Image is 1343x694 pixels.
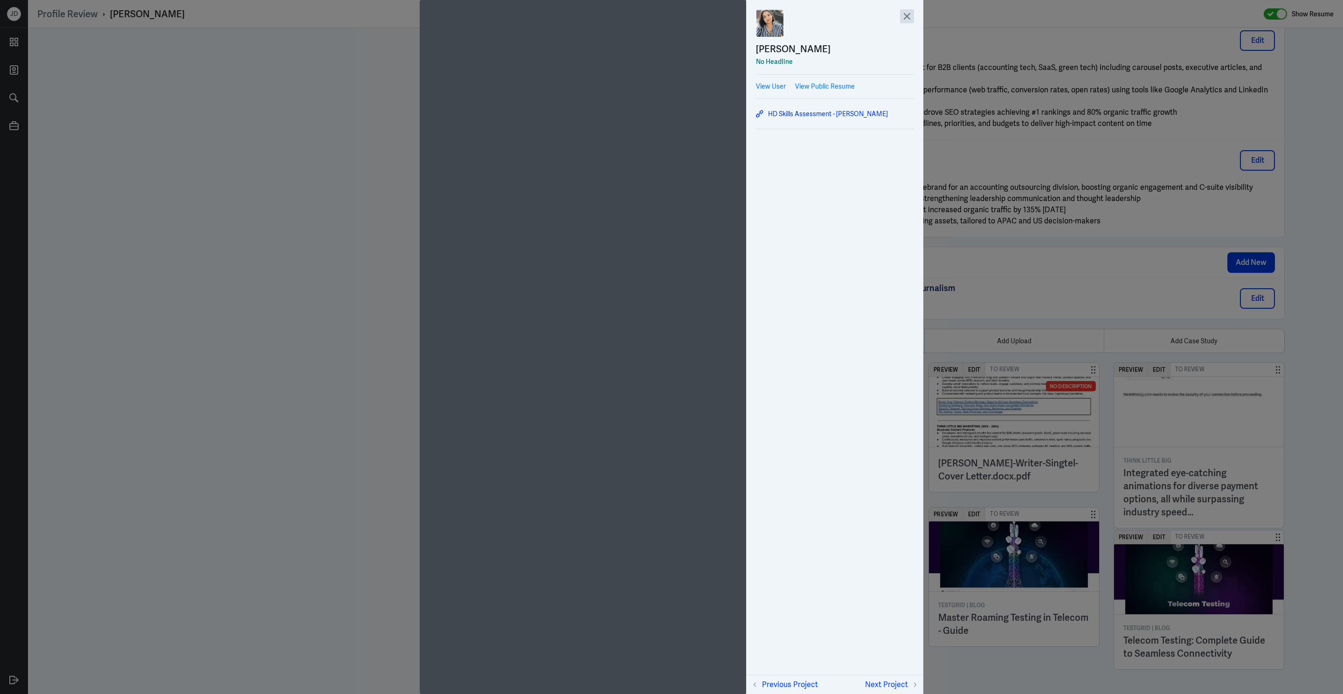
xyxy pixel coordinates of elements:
[750,679,818,690] button: Previous Project
[756,82,786,91] a: View User
[756,108,914,119] a: HD Skills Assessment - [PERSON_NAME]
[865,679,920,690] button: Next Project
[756,9,784,37] img: Asavari Sharma
[756,42,914,56] a: [PERSON_NAME]
[795,82,855,91] a: View Public Resume
[756,56,914,67] div: No Headline
[756,42,831,56] div: [PERSON_NAME]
